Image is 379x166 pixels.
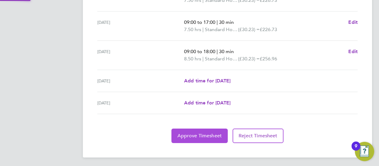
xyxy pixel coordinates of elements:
[205,55,238,62] span: Standard Hourly
[184,56,201,62] span: 8.50 hrs
[205,26,238,33] span: Standard Hourly
[239,133,277,139] span: Reject Timesheet
[348,48,358,55] a: Edit
[177,133,222,139] span: Approve Timesheet
[233,129,283,143] button: Reject Timesheet
[238,56,260,62] span: (£30.23) =
[348,19,358,26] a: Edit
[97,48,184,62] div: [DATE]
[184,100,230,106] span: Add time for [DATE]
[238,27,260,32] span: (£30.23) =
[260,56,277,62] span: £256.96
[202,27,204,32] span: |
[355,146,357,154] div: 9
[217,19,218,25] span: |
[217,49,218,54] span: |
[97,77,184,85] div: [DATE]
[348,19,358,25] span: Edit
[171,129,228,143] button: Approve Timesheet
[184,49,215,54] span: 09:00 to 18:00
[219,49,234,54] span: 30 min
[260,27,277,32] span: £226.73
[348,49,358,54] span: Edit
[97,99,184,107] div: [DATE]
[184,27,201,32] span: 7.50 hrs
[202,56,204,62] span: |
[184,99,230,107] a: Add time for [DATE]
[355,142,374,161] button: Open Resource Center, 9 new notifications
[97,19,184,33] div: [DATE]
[184,77,230,85] a: Add time for [DATE]
[184,19,215,25] span: 09:00 to 17:00
[184,78,230,84] span: Add time for [DATE]
[219,19,234,25] span: 30 min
